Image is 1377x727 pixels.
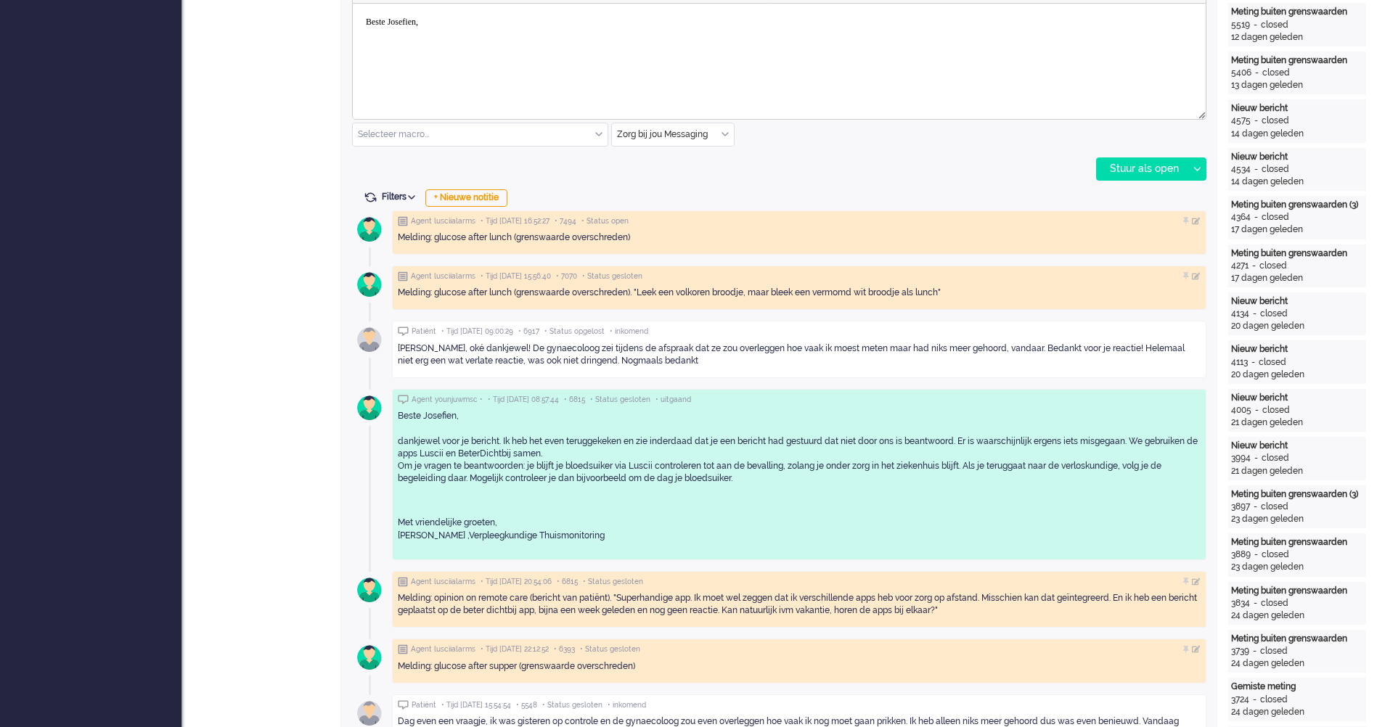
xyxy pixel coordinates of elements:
span: • Tijd [DATE] 08:57:44 [488,395,559,405]
p: Beste Josefien, dankjewel voor je bericht. Ik heb het even teruggekeken en zie inderdaad dat je e... [398,410,1201,497]
div: - [1251,404,1262,416]
img: ic_chat_grey.svg [398,395,409,404]
span: • Tijd [DATE] 16:52:27 [481,216,549,226]
div: closed [1262,67,1290,79]
div: 23 dagen geleden [1231,561,1363,573]
div: 24 dagen geleden [1231,609,1363,622]
div: 3994 [1231,452,1251,464]
div: closed [1260,694,1288,706]
img: avatar [351,390,388,426]
div: closed [1259,260,1287,272]
div: Meting buiten grenswaarden [1231,585,1363,597]
div: closed [1261,19,1288,31]
span: • inkomend [610,326,648,337]
div: Nieuw bericht [1231,343,1363,356]
div: Stuur als open [1097,158,1188,180]
span: Agent lusciialarms [411,577,475,587]
div: 4134 [1231,308,1249,320]
div: 3739 [1231,645,1249,657]
img: ic_note_grey.svg [398,577,408,587]
div: 21 dagen geleden [1231,465,1363,477]
div: - [1248,356,1259,369]
div: Nieuw bericht [1231,295,1363,308]
span: • Status gesloten [580,644,640,654]
span: • Tijd [DATE] 15:56:40 [481,271,551,282]
div: 3897 [1231,501,1250,513]
span: • Tijd [DATE] 15:54:54 [441,700,511,710]
div: 4534 [1231,163,1251,176]
div: closed [1261,501,1288,513]
div: Nieuw bericht [1231,440,1363,452]
span: • Status gesloten [583,577,643,587]
div: - [1251,549,1262,561]
div: 24 dagen geleden [1231,706,1363,718]
div: 24 dagen geleden [1231,657,1363,670]
div: closed [1262,452,1289,464]
div: Meting buiten grenswaarden [1231,536,1363,549]
div: Nieuw bericht [1231,102,1363,115]
div: - [1251,163,1262,176]
div: - [1249,694,1260,706]
div: Resize [1193,106,1206,119]
div: Meting buiten grenswaarden [1231,633,1363,645]
span: • 6815 [564,395,585,405]
div: Nieuw bericht [1231,392,1363,404]
img: ic_note_grey.svg [398,216,408,226]
div: 14 dagen geleden [1231,128,1363,140]
div: [PERSON_NAME], oké dankjewel! De gynaecoloog zei tijdens de afspraak dat ze zou overleggen hoe va... [398,342,1201,367]
div: Meting buiten grenswaarden (3) [1231,199,1363,211]
div: 4575 [1231,115,1251,127]
img: avatar [351,211,388,247]
span: • Status gesloten [542,700,602,710]
div: 20 dagen geleden [1231,369,1363,381]
div: 17 dagen geleden [1231,272,1363,284]
span: • Tijd [DATE] 22:12:52 [481,644,549,654]
span: • 6393 [554,644,575,654]
div: - [1251,67,1262,79]
div: 4113 [1231,356,1248,369]
span: • 7070 [556,271,577,282]
div: 17 dagen geleden [1231,223,1363,236]
span: Patiënt [412,700,436,710]
div: closed [1260,308,1288,320]
div: 3834 [1231,597,1250,609]
div: + Nieuwe notitie [425,189,507,207]
span: Filters [382,192,420,202]
div: 4364 [1231,211,1251,223]
div: Meting buiten grenswaarden (3) [1231,488,1363,501]
span: Agent younjuwmsc • [412,395,483,405]
div: 23 dagen geleden [1231,513,1363,525]
span: • Status gesloten [582,271,642,282]
span: • 6815 [557,577,578,587]
p: Met vriendelijke groeten, [PERSON_NAME] ,Verpleegkundige Thuismonitoring [398,517,1201,541]
span: • Status opgelost [544,326,605,337]
div: Melding: glucose after supper (grenswaarde overschreden) [398,660,1201,673]
div: Meting buiten grenswaarden [1231,54,1363,67]
div: Melding: glucose after lunch (grenswaarde overschreden) [398,231,1201,244]
div: 12 dagen geleden [1231,31,1363,44]
span: • uitgaand [655,395,691,405]
span: • 7494 [555,216,576,226]
div: Nieuw bericht [1231,151,1363,163]
div: closed [1262,549,1289,561]
img: ic_chat_grey.svg [398,700,409,710]
div: closed [1259,356,1286,369]
div: closed [1262,211,1289,223]
div: 4271 [1231,260,1249,272]
span: • Status gesloten [590,395,650,405]
img: ic_chat_grey.svg [398,326,409,336]
div: closed [1262,404,1290,416]
div: - [1249,260,1259,272]
div: closed [1261,597,1288,609]
div: - [1251,211,1262,223]
span: Agent lusciialarms [411,216,475,226]
span: Agent lusciialarms [411,271,475,282]
div: 3724 [1231,694,1249,706]
div: - [1249,308,1260,320]
div: Melding: opinion on remote care (bericht van patiënt). "Superhandige app. Ik moet wel zeggen dat ... [398,592,1201,617]
img: ic_note_grey.svg [398,644,408,654]
div: Gemiste meting [1231,681,1363,693]
span: • 6917 [518,326,539,337]
img: avatar [351,321,388,358]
